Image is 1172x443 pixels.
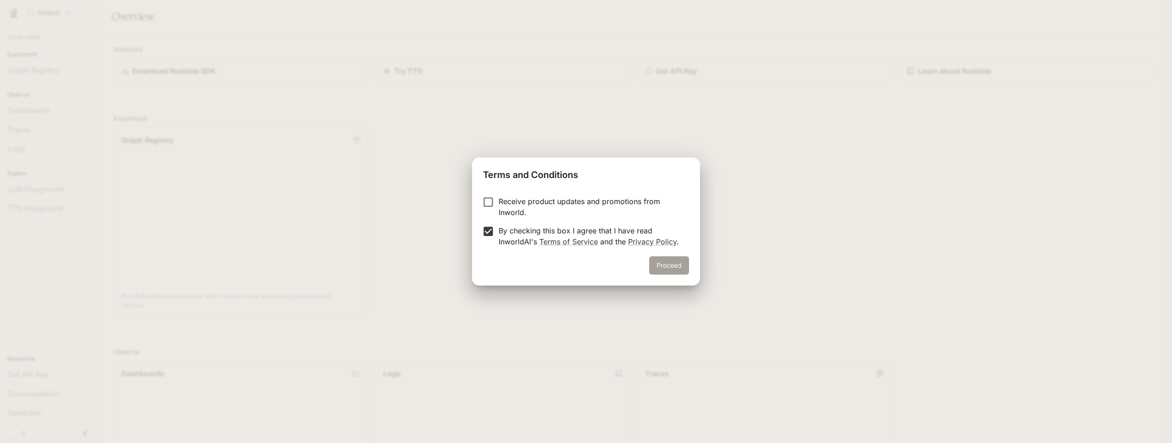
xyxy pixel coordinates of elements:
[472,157,700,189] h2: Terms and Conditions
[539,237,598,246] a: Terms of Service
[499,196,682,218] p: Receive product updates and promotions from Inworld.
[628,237,677,246] a: Privacy Policy
[649,256,689,275] button: Proceed
[499,225,682,247] p: By checking this box I agree that I have read InworldAI's and the .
